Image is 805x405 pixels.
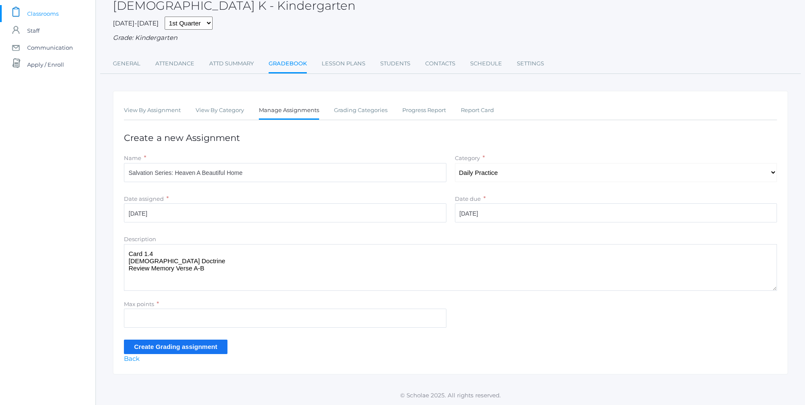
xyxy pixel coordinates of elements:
a: Attd Summary [209,55,254,72]
a: Gradebook [269,55,307,73]
a: Students [380,55,410,72]
a: Attendance [155,55,194,72]
span: Communication [27,39,73,56]
label: Name [124,155,141,161]
a: Lesson Plans [322,55,365,72]
h1: Create a new Assignment [124,133,777,143]
label: Description [124,236,156,242]
label: Date due [455,195,481,202]
a: Manage Assignments [259,102,319,120]
a: Back [124,354,140,363]
span: Staff [27,22,39,39]
a: Schedule [470,55,502,72]
a: Settings [517,55,544,72]
a: View By Assignment [124,102,181,119]
a: Report Card [461,102,494,119]
span: Classrooms [27,5,59,22]
label: Category [455,155,480,161]
input: Create Grading assignment [124,340,227,354]
span: Apply / Enroll [27,56,64,73]
span: [DATE]-[DATE] [113,19,159,27]
a: Progress Report [402,102,446,119]
label: Max points [124,301,154,307]
p: © Scholae 2025. All rights reserved. [96,391,805,399]
a: Grading Categories [334,102,387,119]
a: General [113,55,140,72]
label: Date assigned [124,195,164,202]
a: Contacts [425,55,455,72]
div: Grade: Kindergarten [113,33,788,43]
a: View By Category [196,102,244,119]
